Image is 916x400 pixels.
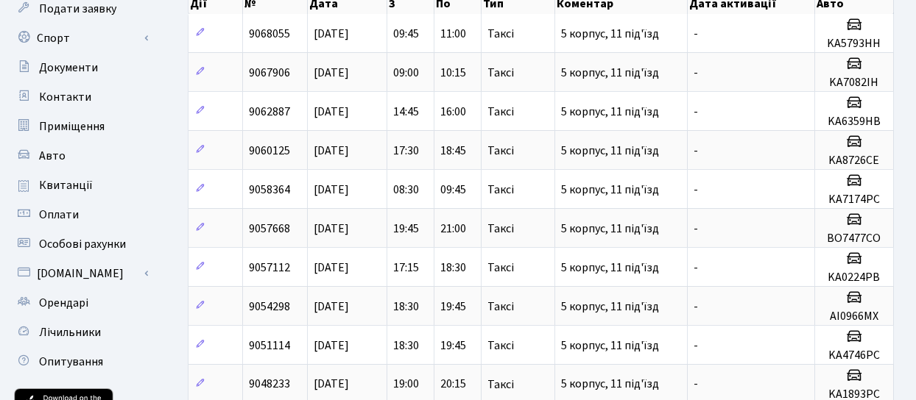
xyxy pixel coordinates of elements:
span: Таксі [487,379,514,390]
span: 09:00 [393,65,419,81]
h5: KA8726CE [821,154,887,168]
a: [DOMAIN_NAME] [7,259,155,288]
span: Приміщення [39,118,105,135]
span: 11:00 [440,26,466,42]
span: 20:15 [440,376,466,393]
span: Авто [39,148,66,164]
span: Таксі [487,28,514,40]
h5: KA6359HB [821,115,887,129]
span: Таксі [487,106,514,118]
span: 5 корпус, 11 під'їзд [561,65,659,81]
span: 09:45 [440,182,466,198]
span: 19:45 [440,299,466,315]
span: 5 корпус, 11 під'їзд [561,182,659,198]
span: 18:45 [440,143,466,159]
a: Квитанції [7,171,155,200]
span: 9068055 [249,26,290,42]
a: Документи [7,53,155,82]
span: Таксі [487,184,514,196]
span: 9057112 [249,260,290,276]
span: - [694,337,698,354]
span: 17:30 [393,143,419,159]
span: 5 корпус, 11 під'їзд [561,299,659,315]
span: 9067906 [249,65,290,81]
span: 19:45 [440,337,466,354]
a: Опитування [7,347,155,376]
span: 5 корпус, 11 під'їзд [561,337,659,354]
span: [DATE] [314,65,349,81]
span: Лічильники [39,324,101,340]
span: Оплати [39,207,79,223]
span: [DATE] [314,376,349,393]
a: Лічильники [7,318,155,347]
span: [DATE] [314,104,349,120]
span: Таксі [487,67,514,79]
span: - [694,221,698,237]
span: 9048233 [249,376,290,393]
h5: BO7477CO [821,232,887,246]
span: [DATE] [314,337,349,354]
span: Орендарі [39,295,88,311]
span: [DATE] [314,260,349,276]
span: 21:00 [440,221,466,237]
span: 19:45 [393,221,419,237]
span: 18:30 [393,337,419,354]
span: Таксі [487,340,514,351]
a: Авто [7,141,155,171]
span: Особові рахунки [39,236,126,252]
span: 5 корпус, 11 під'їзд [561,26,659,42]
span: 9054298 [249,299,290,315]
span: Таксі [487,301,514,312]
a: Контакти [7,82,155,112]
span: 18:30 [440,260,466,276]
span: Таксі [487,145,514,157]
span: 9060125 [249,143,290,159]
span: 5 корпус, 11 під'їзд [561,104,659,120]
span: 9057668 [249,221,290,237]
span: [DATE] [314,221,349,237]
span: 14:45 [393,104,419,120]
h5: AI0966MX [821,310,887,324]
span: [DATE] [314,299,349,315]
a: Особові рахунки [7,229,155,259]
span: Таксі [487,223,514,235]
span: [DATE] [314,26,349,42]
span: 9062887 [249,104,290,120]
span: Контакти [39,89,91,105]
h5: KA4746PC [821,349,887,362]
span: - [694,143,698,159]
span: 17:15 [393,260,419,276]
span: - [694,65,698,81]
span: 5 корпус, 11 під'їзд [561,143,659,159]
span: - [694,376,698,393]
span: Подати заявку [39,1,116,17]
span: Квитанції [39,177,93,193]
span: 19:00 [393,376,419,393]
span: Документи [39,60,98,76]
span: - [694,26,698,42]
h5: KA7174PC [821,193,887,207]
a: Спорт [7,24,155,53]
a: Приміщення [7,112,155,141]
span: - [694,299,698,315]
span: [DATE] [314,182,349,198]
span: 09:45 [393,26,419,42]
span: - [694,104,698,120]
span: 16:00 [440,104,466,120]
span: 5 корпус, 11 під'їзд [561,260,659,276]
h5: KA5793HH [821,37,887,51]
span: Таксі [487,262,514,274]
span: - [694,182,698,198]
span: 9058364 [249,182,290,198]
span: 5 корпус, 11 під'їзд [561,221,659,237]
span: [DATE] [314,143,349,159]
span: 18:30 [393,299,419,315]
span: - [694,260,698,276]
span: 5 корпус, 11 під'їзд [561,376,659,393]
span: Опитування [39,354,103,370]
h5: KA7082IH [821,76,887,90]
span: 9051114 [249,337,290,354]
span: 08:30 [393,182,419,198]
h5: KA0224PB [821,271,887,285]
a: Оплати [7,200,155,229]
